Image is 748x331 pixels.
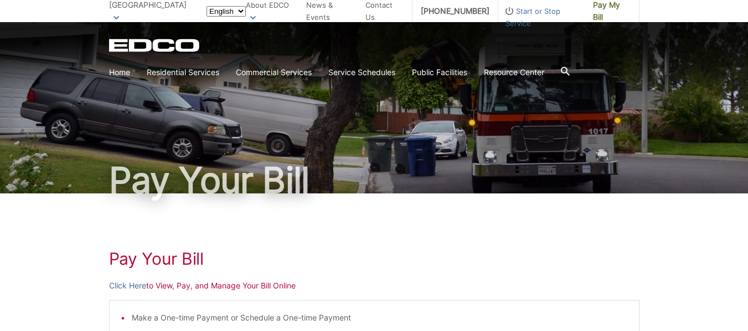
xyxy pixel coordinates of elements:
a: Resource Center [484,66,544,78]
a: Public Facilities [412,66,467,78]
a: Commercial Services [236,66,312,78]
h1: Pay Your Bill [109,249,639,269]
p: to View, Pay, and Manage Your Bill Online [109,280,639,292]
li: Make a One-time Payment or Schedule a One-time Payment [132,312,628,324]
a: EDCD logo. Return to the homepage. [109,39,201,52]
a: Residential Services [147,66,219,78]
a: Service Schedules [328,66,395,78]
select: Select a language [207,6,246,17]
a: Home [109,66,130,78]
h1: Pay Your Bill [109,162,639,198]
a: Click Here [109,280,146,292]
